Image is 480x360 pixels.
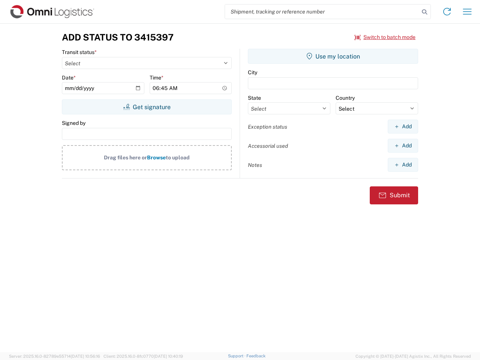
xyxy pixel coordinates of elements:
[388,139,418,153] button: Add
[248,69,257,76] label: City
[336,94,355,101] label: Country
[225,4,419,19] input: Shipment, tracking or reference number
[388,158,418,172] button: Add
[71,354,100,358] span: [DATE] 10:56:16
[62,120,85,126] label: Signed by
[62,32,174,43] h3: Add Status to 3415397
[103,354,183,358] span: Client: 2025.16.0-8fc0770
[62,49,97,55] label: Transit status
[62,99,232,114] button: Get signature
[246,354,265,358] a: Feedback
[388,120,418,133] button: Add
[62,74,76,81] label: Date
[9,354,100,358] span: Server: 2025.16.0-82789e55714
[248,162,262,168] label: Notes
[150,74,163,81] label: Time
[154,354,183,358] span: [DATE] 10:40:19
[370,186,418,204] button: Submit
[354,31,415,43] button: Switch to batch mode
[355,353,471,360] span: Copyright © [DATE]-[DATE] Agistix Inc., All Rights Reserved
[248,142,288,149] label: Accessorial used
[104,154,147,160] span: Drag files here or
[166,154,190,160] span: to upload
[228,354,247,358] a: Support
[248,94,261,101] label: State
[147,154,166,160] span: Browse
[248,49,418,64] button: Use my location
[248,123,287,130] label: Exception status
